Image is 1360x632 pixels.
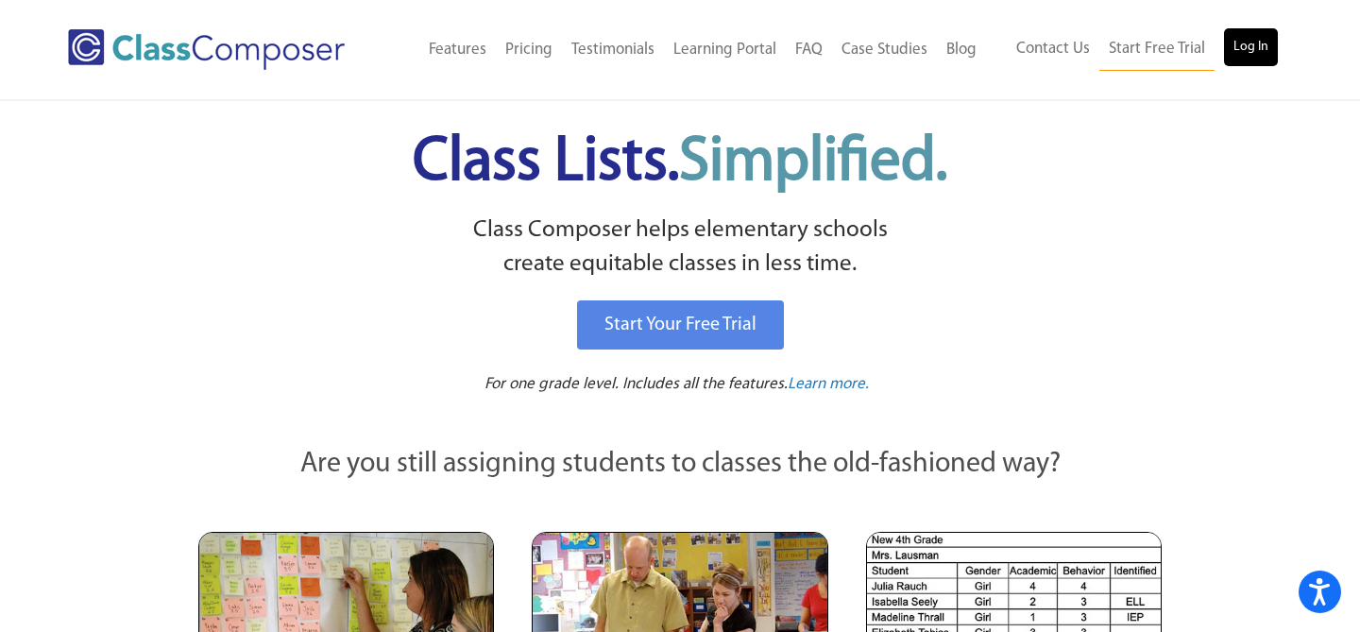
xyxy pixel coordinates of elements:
[664,29,786,71] a: Learning Portal
[198,444,1162,486] p: Are you still assigning students to classes the old-fashioned way?
[562,29,664,71] a: Testimonials
[937,29,986,71] a: Blog
[577,300,784,350] a: Start Your Free Trial
[788,376,869,392] span: Learn more.
[195,214,1164,282] p: Class Composer helps elementary schools create equitable classes in less time.
[832,29,937,71] a: Case Studies
[496,29,562,71] a: Pricing
[388,29,986,71] nav: Header Menu
[986,28,1278,71] nav: Header Menu
[604,316,756,334] span: Start Your Free Trial
[786,29,832,71] a: FAQ
[1099,28,1215,71] a: Start Free Trial
[419,29,496,71] a: Features
[413,132,947,194] span: Class Lists.
[484,376,788,392] span: For one grade level. Includes all the features.
[679,132,947,194] span: Simplified.
[788,373,869,397] a: Learn more.
[68,29,345,70] img: Class Composer
[1007,28,1099,70] a: Contact Us
[1224,28,1278,66] a: Log In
